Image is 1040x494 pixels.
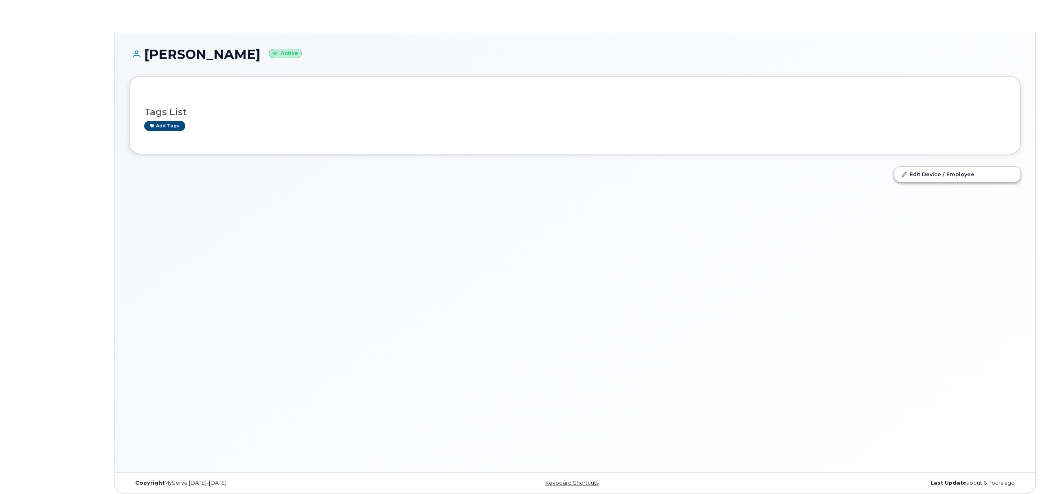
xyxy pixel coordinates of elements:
[135,480,165,486] strong: Copyright
[129,480,426,486] div: MyServe [DATE]–[DATE]
[144,107,1006,117] h3: Tags List
[930,480,966,486] strong: Last Update
[545,480,599,486] a: Keyboard Shortcuts
[144,121,185,131] a: Add tags
[269,49,302,58] small: Active
[894,167,1020,181] a: Edit Device / Employee
[724,480,1021,486] div: about 6 hours ago
[129,47,1021,61] h1: [PERSON_NAME]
